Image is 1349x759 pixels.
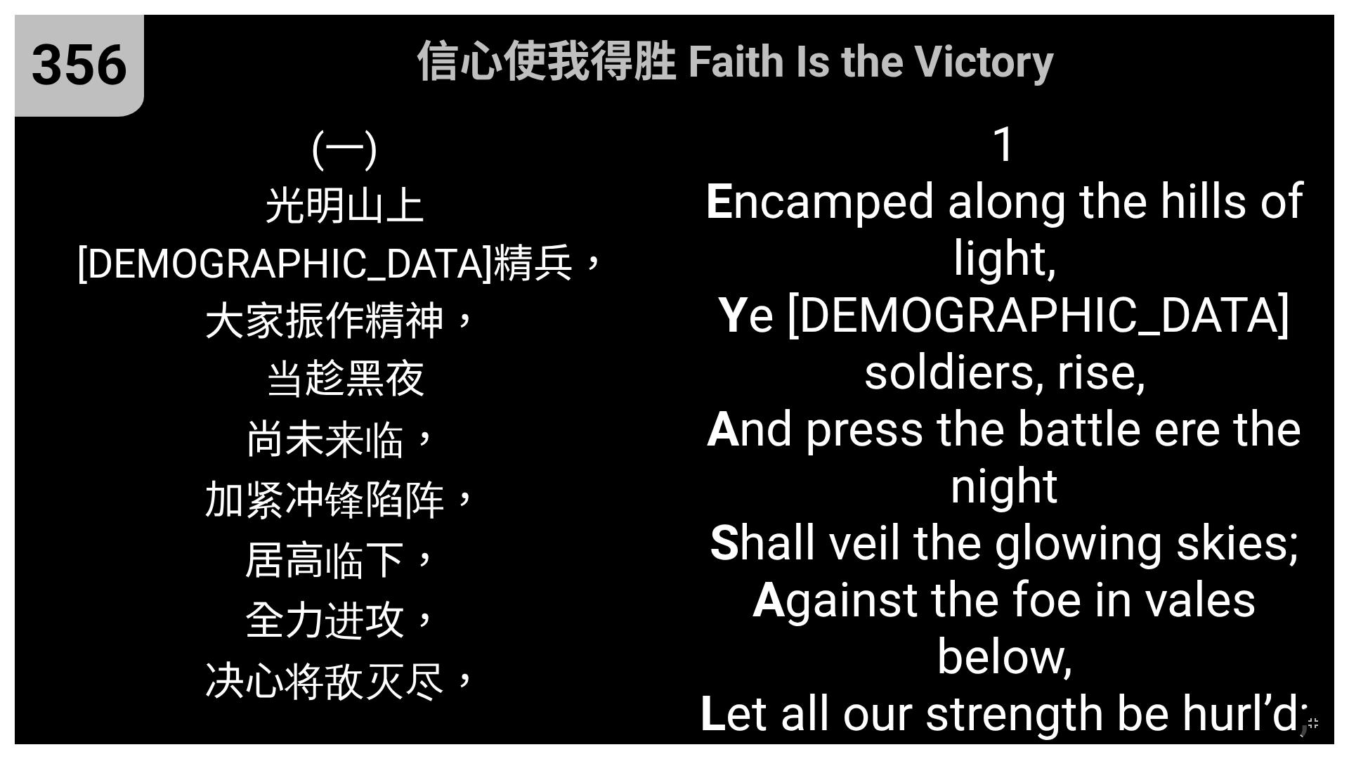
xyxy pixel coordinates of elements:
[705,173,733,230] b: E
[77,116,613,709] span: (一) 光明山上 [DEMOGRAPHIC_DATA]精兵， 大家振作精神， 当趁黑夜 尚未来临， 加紧冲锋陷阵， 居高临下， 全力进攻， 决心将敌灭尽，
[690,116,1319,742] span: 1 ncamped along the hills of light, e [DEMOGRAPHIC_DATA] soldiers, rise, nd press the battle ere ...
[416,26,1054,89] span: 信心使我得胜 Faith Is the Victory
[707,401,739,458] b: A
[700,685,726,742] b: L
[710,514,739,571] b: S
[31,32,128,98] span: 356
[718,287,748,344] b: Y
[752,571,785,628] b: A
